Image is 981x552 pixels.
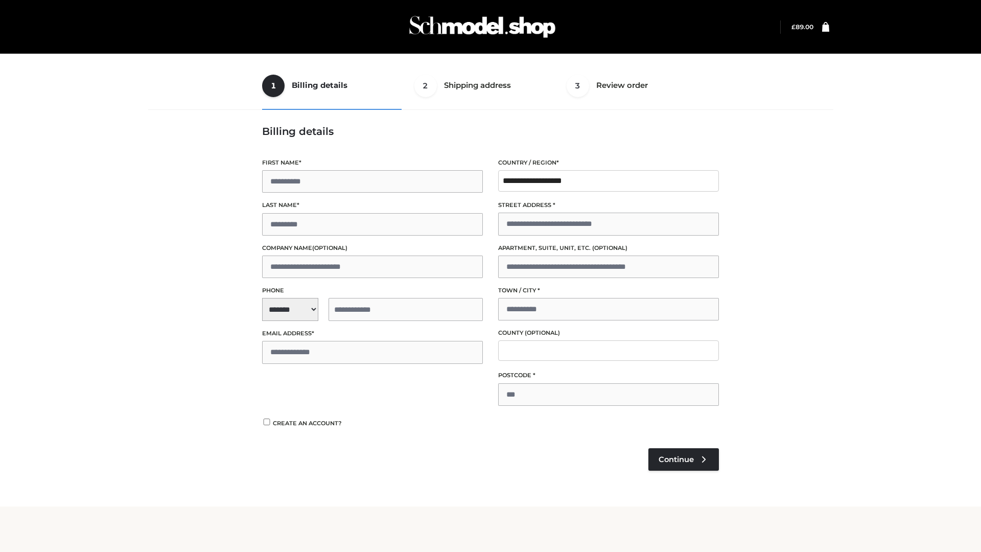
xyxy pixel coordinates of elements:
[498,286,719,295] label: Town / City
[498,158,719,168] label: Country / Region
[406,7,559,47] img: Schmodel Admin 964
[262,200,483,210] label: Last name
[262,158,483,168] label: First name
[273,420,342,427] span: Create an account?
[262,329,483,338] label: Email address
[262,125,719,137] h3: Billing details
[592,244,627,251] span: (optional)
[498,200,719,210] label: Street address
[262,419,271,425] input: Create an account?
[498,243,719,253] label: Apartment, suite, unit, etc.
[791,23,796,31] span: £
[659,455,694,464] span: Continue
[525,329,560,336] span: (optional)
[262,286,483,295] label: Phone
[498,371,719,380] label: Postcode
[262,243,483,253] label: Company name
[312,244,347,251] span: (optional)
[791,23,813,31] a: £89.00
[498,328,719,338] label: County
[648,448,719,471] a: Continue
[791,23,813,31] bdi: 89.00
